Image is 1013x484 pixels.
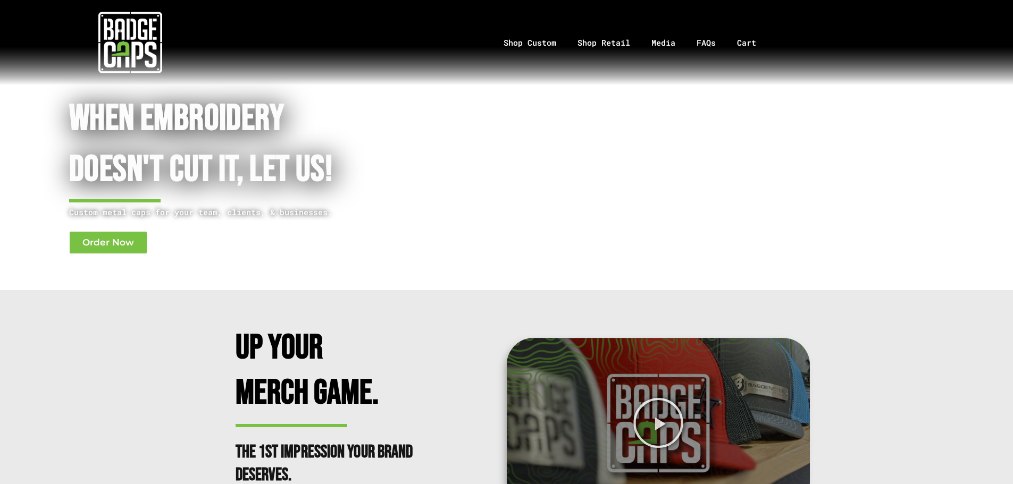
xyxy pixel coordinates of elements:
a: Order Now [69,231,147,254]
a: FAQs [686,15,726,71]
div: Play Video [632,397,684,449]
nav: Menu [260,15,1013,71]
img: badgecaps white logo with green acccent [98,11,162,74]
h2: Up Your Merch Game. [236,326,422,415]
a: Shop Custom [493,15,567,71]
a: Shop Retail [567,15,641,71]
p: Custom metal caps for your team, clients, & businesses. [69,206,450,219]
h1: When Embroidery Doesn't cut it, Let Us! [69,94,450,196]
span: Order Now [82,238,134,247]
a: Media [641,15,686,71]
a: Cart [726,15,780,71]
